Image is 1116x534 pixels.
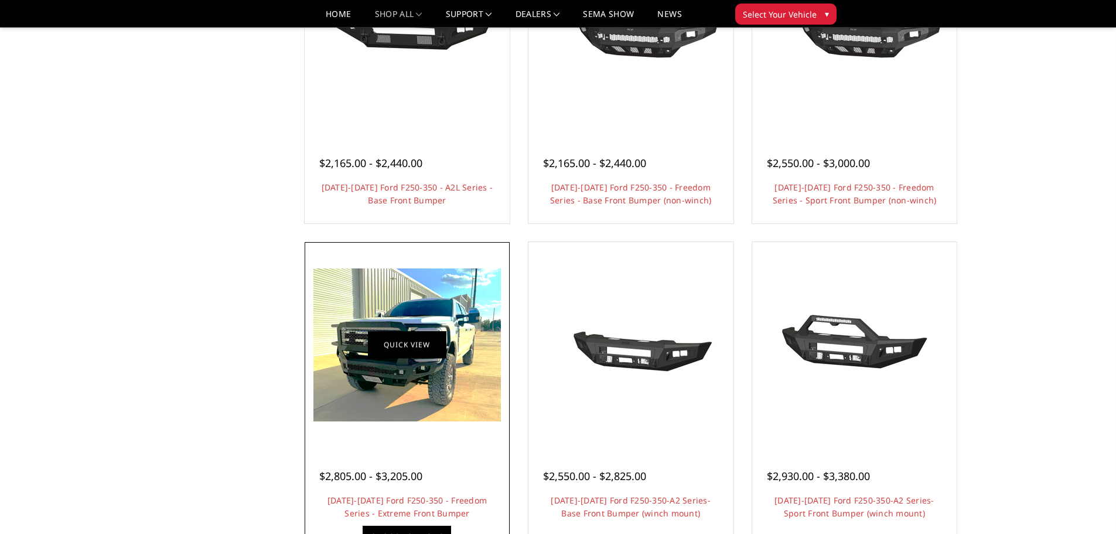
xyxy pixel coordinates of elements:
[322,182,493,206] a: [DATE]-[DATE] Ford F250-350 - A2L Series - Base Front Bumper
[583,10,634,27] a: SEMA Show
[543,469,646,483] span: $2,550.00 - $2,825.00
[767,156,870,170] span: $2,550.00 - $3,000.00
[825,8,829,20] span: ▾
[319,469,422,483] span: $2,805.00 - $3,205.00
[516,10,560,27] a: Dealers
[368,331,446,359] a: Quick view
[375,10,422,27] a: shop all
[326,10,351,27] a: Home
[531,245,731,444] a: 2023-2025 Ford F250-350-A2 Series-Base Front Bumper (winch mount) 2023-2025 Ford F250-350-A2 Seri...
[755,245,954,444] a: 2023-2025 Ford F250-350-A2 Series-Sport Front Bumper (winch mount) 2023-2025 Ford F250-350-A2 Ser...
[543,156,646,170] span: $2,165.00 - $2,440.00
[774,495,934,519] a: [DATE]-[DATE] Ford F250-350-A2 Series-Sport Front Bumper (winch mount)
[1057,478,1116,534] iframe: Chat Widget
[735,4,837,25] button: Select Your Vehicle
[657,10,681,27] a: News
[327,495,487,519] a: [DATE]-[DATE] Ford F250-350 - Freedom Series - Extreme Front Bumper
[551,495,711,519] a: [DATE]-[DATE] Ford F250-350-A2 Series-Base Front Bumper (winch mount)
[743,8,817,21] span: Select Your Vehicle
[446,10,492,27] a: Support
[319,156,422,170] span: $2,165.00 - $2,440.00
[550,182,712,206] a: [DATE]-[DATE] Ford F250-350 - Freedom Series - Base Front Bumper (non-winch)
[767,469,870,483] span: $2,930.00 - $3,380.00
[308,245,507,444] a: 2023-2025 Ford F250-350 - Freedom Series - Extreme Front Bumper 2023-2025 Ford F250-350 - Freedom...
[313,268,501,421] img: 2023-2025 Ford F250-350 - Freedom Series - Extreme Front Bumper
[773,182,937,206] a: [DATE]-[DATE] Ford F250-350 - Freedom Series - Sport Front Bumper (non-winch)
